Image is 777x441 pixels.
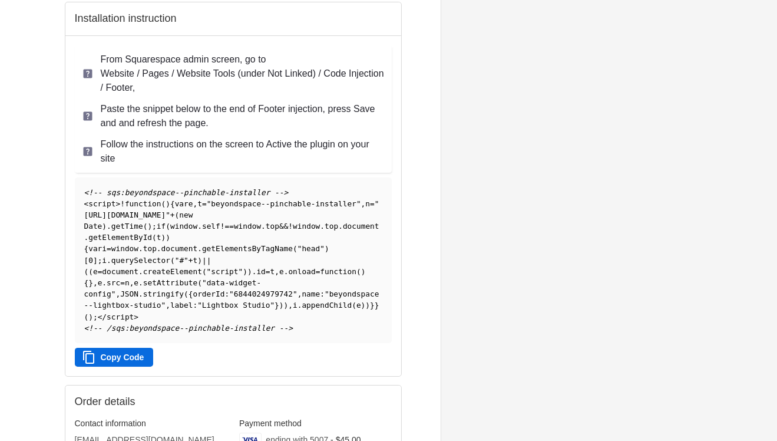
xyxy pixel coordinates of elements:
span: Date [84,222,103,231]
span: var [175,199,189,208]
span: [ [84,256,89,265]
span: script [107,312,134,321]
span: function [125,199,161,208]
span: ) [284,301,289,310]
span: ) [279,301,284,310]
span: , [93,278,98,287]
span: , [361,199,366,208]
h3: Contact information [75,418,227,429]
span: t [197,199,202,208]
span: document [161,244,198,253]
h2: Order details [75,395,233,409]
span: ) [365,301,370,310]
span: , [130,278,134,287]
span: ) [361,267,366,276]
span: label [170,301,193,310]
span: . [197,222,202,231]
span: name [302,289,320,298]
span: ) [102,222,107,231]
span: getTime [111,222,143,231]
span: <!-- /sqs:beyondspace--pinchable-installer --> [84,324,293,333]
span: "#" [175,256,189,265]
span: n [365,199,370,208]
span: { [84,244,89,253]
span: . [338,222,343,231]
span: ( [293,244,297,253]
span: ( [84,267,89,276]
button: Copy Code [75,348,154,367]
p: From Squarespace admin screen, go to Website / Pages / Website Tools (under Not Linked) / Code In... [101,52,385,95]
span: . [261,222,266,231]
span: . [138,289,143,298]
span: . [138,244,143,253]
span: ; [93,312,98,321]
span: . [284,267,289,276]
span: ( [84,312,89,321]
span: ) [161,233,166,242]
span: e [279,267,284,276]
span: > [115,199,120,208]
span: ( [161,199,166,208]
span: : [193,301,197,310]
span: function [320,267,356,276]
span: ; [98,256,103,265]
span: ( [175,210,180,219]
span: JSON [120,289,138,298]
span: , [288,301,293,310]
span: > [134,312,138,321]
span: id [256,267,265,276]
span: . [107,222,111,231]
span: querySelector [111,256,170,265]
span: . [84,233,89,242]
span: "6844024979742" [229,289,297,298]
span: "script" [207,267,243,276]
h3: Payment method [239,418,392,429]
span: ( [197,278,202,287]
span: . [297,301,302,310]
span: ( [356,267,361,276]
span: < [84,199,89,208]
span: } [370,301,375,310]
span: . [157,244,161,253]
span: new [179,210,193,219]
span: orderId [193,289,224,298]
span: var [88,244,102,253]
span: . [107,256,111,265]
span: ( [352,301,356,310]
span: ) [325,244,329,253]
span: e [93,267,98,276]
span: t [193,256,198,265]
span: !== [220,222,234,231]
span: , [115,289,120,298]
span: ) [197,256,202,265]
span: e [98,278,103,287]
span: = [107,244,111,253]
span: n [125,278,130,287]
span: ) [361,301,366,310]
span: . [102,278,107,287]
span: i [293,301,297,310]
span: = [370,199,375,208]
h2: Installation instruction [75,12,392,25]
span: , [166,301,170,310]
span: ! [288,222,293,231]
span: i [102,256,107,265]
span: ( [152,233,157,242]
span: getElementById [88,233,152,242]
span: } [275,301,279,310]
span: && [279,222,288,231]
span: "Lightbox Studio" [197,301,275,310]
span: || [202,256,211,265]
span: . [138,278,143,287]
span: , [275,267,279,276]
span: ( [143,222,148,231]
span: : [224,289,229,298]
span: , [297,289,302,298]
span: { [84,278,89,287]
span: src [107,278,120,287]
span: t [270,267,275,276]
span: 0 [88,256,93,265]
span: + [189,256,193,265]
span: { [189,289,193,298]
span: ) [243,267,247,276]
